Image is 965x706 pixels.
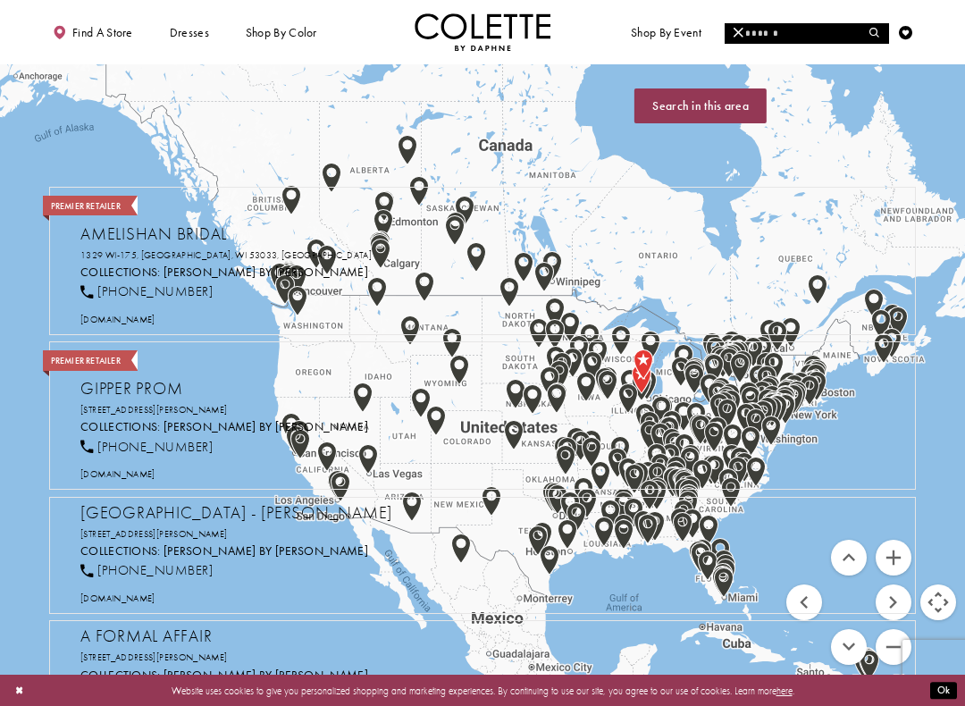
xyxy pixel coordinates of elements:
button: Search in this area [634,88,767,123]
h2: Gipper Prom [80,379,898,399]
span: [DOMAIN_NAME] [80,593,155,604]
span: [DOMAIN_NAME] [80,314,155,325]
span: Shop by color [242,13,320,51]
span: Collections: [80,668,161,683]
div: Search form [725,23,888,44]
a: [PHONE_NUMBER] [80,561,213,579]
span: Collections: [80,265,161,280]
span: Shop By Event [631,26,701,39]
a: Meet the designer [734,13,836,51]
a: Opens in new tab [80,404,227,416]
a: [PHONE_NUMBER] [80,282,213,300]
a: Visit Colette by Daphne page - Opens in new tab [164,265,368,280]
a: Opens in new tab [80,593,155,604]
span: Collections: [80,419,161,434]
span: [DOMAIN_NAME] [80,468,155,480]
h2: Amelishan Bridal [80,224,898,245]
h2: [GEOGRAPHIC_DATA] - [PERSON_NAME] [80,503,898,524]
a: Check Wishlist [895,13,916,51]
span: Shop By Event [627,13,704,51]
span: Premier Retailer [51,355,121,366]
a: Toggle search [866,13,886,51]
a: [PHONE_NUMBER] [80,438,213,456]
a: Opens in new tab [80,314,155,325]
span: Search in this area [652,98,749,113]
span: Dresses [170,26,209,39]
span: [PHONE_NUMBER] [97,282,213,300]
a: Visit Home Page [415,13,550,51]
a: Opens in new tab [80,468,155,480]
button: Close Dialog [8,678,30,702]
a: Opens in new tab [80,249,372,261]
span: [PHONE_NUMBER] [97,438,213,456]
span: Shop by color [246,26,317,39]
h2: A Formal Affair [80,626,898,647]
button: Close Search [725,23,751,44]
a: Visit Colette by Daphne page - Opens in new tab [164,668,368,683]
button: Submit Dialog [930,682,957,699]
a: Visit Colette by Daphne page - Opens in new tab [164,419,368,434]
img: Colette by Daphne [415,13,550,51]
a: Opens in new tab [80,528,227,540]
input: Search [725,23,887,44]
a: here [776,684,793,696]
p: Website uses cookies to give you personalized shopping and marketing experiences. By continuing t... [97,681,868,699]
span: Dresses [166,13,213,51]
span: [PHONE_NUMBER] [97,561,213,579]
a: Find a store [49,13,136,51]
a: Opens in new tab [80,651,227,663]
span: Find a store [72,26,133,39]
span: Premier Retailer [51,200,121,212]
a: Visit Colette by Daphne page - Opens in new tab [164,543,368,559]
span: Collections: [80,543,161,559]
button: Submit Search [861,23,888,44]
